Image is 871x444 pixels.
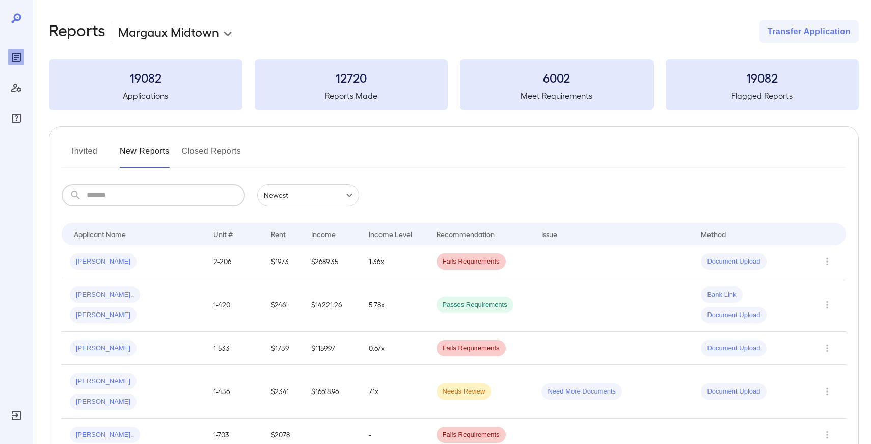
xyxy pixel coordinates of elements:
button: Row Actions [819,297,835,313]
div: Issue [541,228,558,240]
h3: 19082 [49,69,242,86]
td: 7.1x [361,365,428,419]
td: 5.78x [361,278,428,332]
span: Fails Requirements [437,430,506,440]
td: $2689.35 [303,245,361,278]
button: Closed Reports [182,143,241,168]
span: [PERSON_NAME].. [70,430,140,440]
span: [PERSON_NAME] [70,397,137,407]
td: 1-420 [205,278,263,332]
td: $2341 [263,365,303,419]
button: Row Actions [819,383,835,400]
td: $2461 [263,278,303,332]
td: 1-436 [205,365,263,419]
span: Document Upload [701,344,766,353]
td: 1-533 [205,332,263,365]
summary: 19082Applications12720Reports Made6002Meet Requirements19082Flagged Reports [49,59,859,110]
span: Need More Documents [541,387,622,397]
div: Reports [8,49,24,65]
div: Log Out [8,407,24,424]
h5: Reports Made [255,90,448,102]
td: $1973 [263,245,303,278]
span: [PERSON_NAME] [70,310,137,320]
td: $1159.97 [303,332,361,365]
div: Income Level [369,228,412,240]
h5: Meet Requirements [460,90,654,102]
button: Row Actions [819,427,835,443]
div: Manage Users [8,80,24,96]
span: [PERSON_NAME].. [70,290,140,300]
div: Recommendation [437,228,495,240]
div: Applicant Name [74,228,126,240]
td: $14221.26 [303,278,361,332]
span: Needs Review [437,387,492,397]
div: Rent [271,228,287,240]
h3: 19082 [666,69,859,86]
span: Document Upload [701,310,766,320]
button: Row Actions [819,253,835,270]
p: Margaux Midtown [118,23,219,40]
td: $1739 [263,332,303,365]
button: Invited [62,143,107,168]
h5: Flagged Reports [666,90,859,102]
span: [PERSON_NAME] [70,344,137,353]
td: 0.67x [361,332,428,365]
span: [PERSON_NAME] [70,257,137,267]
span: Document Upload [701,257,766,267]
span: Bank Link [701,290,742,300]
span: [PERSON_NAME] [70,377,137,386]
div: Unit # [213,228,233,240]
span: Fails Requirements [437,344,506,353]
button: Row Actions [819,340,835,356]
h2: Reports [49,20,105,43]
td: $16618.96 [303,365,361,419]
h3: 6002 [460,69,654,86]
div: Income [311,228,336,240]
h3: 12720 [255,69,448,86]
td: 1.36x [361,245,428,278]
button: New Reports [120,143,170,168]
div: Method [701,228,726,240]
span: Fails Requirements [437,257,506,267]
span: Document Upload [701,387,766,397]
button: Transfer Application [759,20,859,43]
div: FAQ [8,110,24,126]
td: 2-206 [205,245,263,278]
h5: Applications [49,90,242,102]
span: Passes Requirements [437,300,513,310]
div: Newest [257,184,359,206]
